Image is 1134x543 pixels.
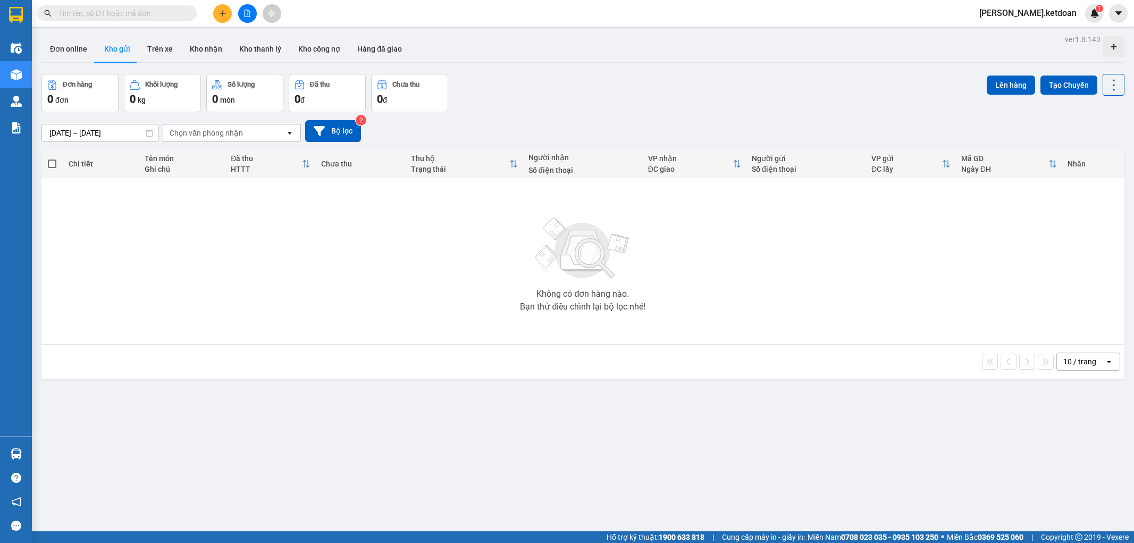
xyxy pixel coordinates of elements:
[941,535,944,539] span: ⚪️
[1105,357,1113,366] svg: open
[145,165,221,173] div: Ghi chú
[11,448,22,460] img: warehouse-icon
[63,81,92,88] div: Đơn hàng
[305,120,361,142] button: Bộ lọc
[1075,533,1082,541] span: copyright
[808,531,938,543] span: Miền Nam
[1103,36,1124,57] div: Tạo kho hàng mới
[1065,34,1101,45] div: ver 1.8.143
[520,303,645,311] div: Bạn thử điều chỉnh lại bộ lọc nhé!
[268,10,275,17] span: aim
[145,81,178,88] div: Khối lượng
[228,81,255,88] div: Số lượng
[9,7,23,23] img: logo-vxr
[961,165,1048,173] div: Ngày ĐH
[231,36,290,62] button: Kho thanh lý
[528,153,637,162] div: Người nhận
[411,154,509,163] div: Thu hộ
[69,160,134,168] div: Chi tiết
[42,124,158,141] input: Select a date range.
[295,93,300,105] span: 0
[712,531,714,543] span: |
[238,4,257,23] button: file-add
[225,150,315,178] th: Toggle SortBy
[371,74,448,112] button: Chưa thu0đ
[971,6,1085,20] span: [PERSON_NAME].ketdoan
[841,533,938,541] strong: 0708 023 035 - 0935 103 250
[145,154,221,163] div: Tên món
[11,96,22,107] img: warehouse-icon
[536,290,629,298] div: Không có đơn hàng nào.
[406,150,523,178] th: Toggle SortBy
[124,74,201,112] button: Khối lượng0kg
[866,150,956,178] th: Toggle SortBy
[648,165,733,173] div: ĐC giao
[170,128,243,138] div: Chọn văn phòng nhận
[643,150,746,178] th: Toggle SortBy
[1068,160,1119,168] div: Nhãn
[1063,356,1096,367] div: 10 / trang
[947,531,1023,543] span: Miền Bắc
[961,154,1048,163] div: Mã GD
[659,533,704,541] strong: 1900 633 818
[289,74,366,112] button: Đã thu0đ
[752,165,861,173] div: Số điện thoại
[139,36,181,62] button: Trên xe
[377,93,383,105] span: 0
[212,93,218,105] span: 0
[44,10,52,17] span: search
[321,160,400,168] div: Chưa thu
[1096,5,1103,12] sup: 1
[722,531,805,543] span: Cung cấp máy in - giấy in:
[11,521,21,531] span: message
[356,115,366,126] sup: 2
[1109,4,1128,23] button: caret-down
[310,81,330,88] div: Đã thu
[285,129,294,137] svg: open
[130,93,136,105] span: 0
[392,81,419,88] div: Chưa thu
[47,93,53,105] span: 0
[263,4,281,23] button: aim
[648,154,733,163] div: VP nhận
[11,69,22,80] img: warehouse-icon
[978,533,1023,541] strong: 0369 525 060
[1090,9,1099,18] img: icon-new-feature
[528,166,637,174] div: Số điện thoại
[55,96,69,104] span: đơn
[11,122,22,133] img: solution-icon
[383,96,387,104] span: đ
[1031,531,1033,543] span: |
[530,211,636,286] img: svg+xml;base64,PHN2ZyBjbGFzcz0ibGlzdC1wbHVnX19zdmciIHhtbG5zPSJodHRwOi8vd3d3LnczLm9yZy8yMDAwL3N2Zy...
[11,473,21,483] span: question-circle
[871,154,942,163] div: VP gửi
[1097,5,1101,12] span: 1
[871,165,942,173] div: ĐC lấy
[58,7,184,19] input: Tìm tên, số ĐT hoặc mã đơn
[1114,9,1123,18] span: caret-down
[411,165,509,173] div: Trạng thái
[231,165,301,173] div: HTTT
[11,497,21,507] span: notification
[41,36,96,62] button: Đơn online
[181,36,231,62] button: Kho nhận
[96,36,139,62] button: Kho gửi
[290,36,349,62] button: Kho công nợ
[752,154,861,163] div: Người gửi
[607,531,704,543] span: Hỗ trợ kỹ thuật:
[349,36,410,62] button: Hàng đã giao
[41,74,119,112] button: Đơn hàng0đơn
[231,154,301,163] div: Đã thu
[956,150,1062,178] th: Toggle SortBy
[987,76,1035,95] button: Lên hàng
[206,74,283,112] button: Số lượng0món
[1040,76,1097,95] button: Tạo Chuyến
[300,96,305,104] span: đ
[219,10,226,17] span: plus
[138,96,146,104] span: kg
[243,10,251,17] span: file-add
[220,96,235,104] span: món
[213,4,232,23] button: plus
[11,43,22,54] img: warehouse-icon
